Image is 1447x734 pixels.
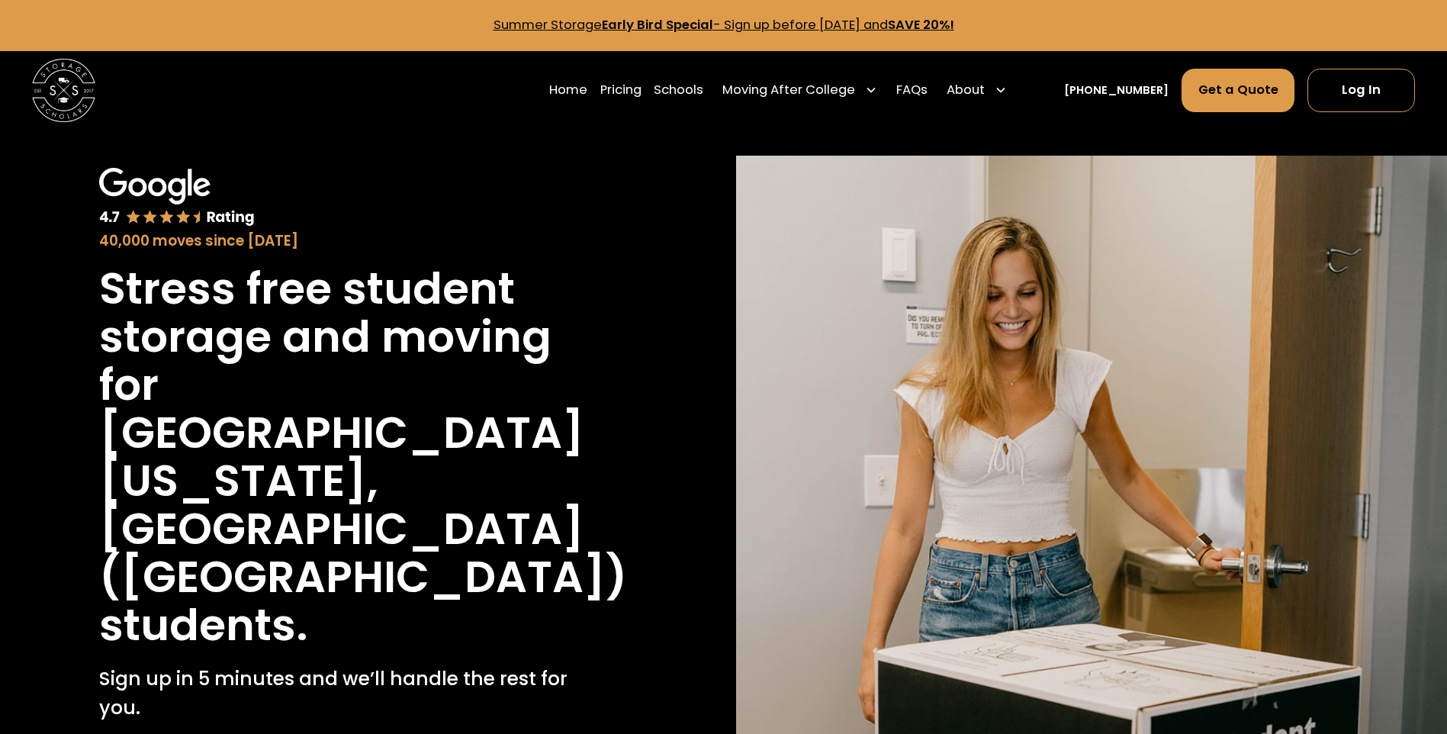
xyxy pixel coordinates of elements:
a: Log In [1307,69,1415,111]
a: Pricing [600,68,642,112]
a: Home [549,68,587,112]
div: 40,000 moves since [DATE] [99,230,611,252]
a: home [32,59,95,122]
img: Storage Scholars main logo [32,59,95,122]
strong: SAVE 20%! [888,16,954,34]
a: [PHONE_NUMBER] [1064,82,1169,99]
a: Summer StorageEarly Bird Special- Sign up before [DATE] andSAVE 20%! [494,16,954,34]
a: Get a Quote [1182,69,1295,111]
a: Schools [654,68,703,112]
h1: Stress free student storage and moving for [99,265,611,409]
h1: students. [99,601,308,649]
div: Moving After College [716,68,884,112]
img: Google 4.7 star rating [99,168,255,227]
div: About [941,68,1014,112]
h1: [GEOGRAPHIC_DATA][US_STATE], [GEOGRAPHIC_DATA] ([GEOGRAPHIC_DATA]) [99,409,627,601]
div: About [947,81,985,100]
div: Moving After College [722,81,855,100]
a: FAQs [896,68,928,112]
strong: Early Bird Special [602,16,713,34]
p: Sign up in 5 minutes and we’ll handle the rest for you. [99,665,611,722]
